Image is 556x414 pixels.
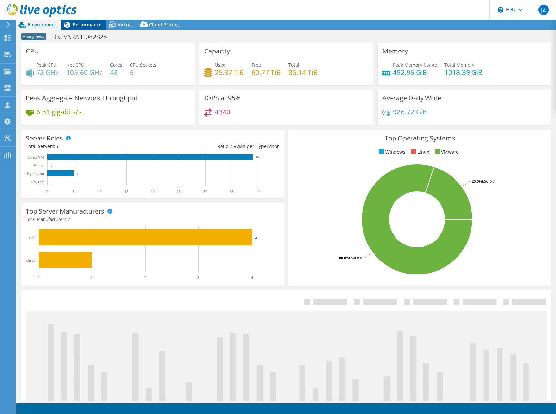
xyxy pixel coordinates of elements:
[204,95,241,102] h3: IOPS at 95%
[197,275,199,280] text: 3
[230,189,234,194] text: 35
[255,236,257,240] text: 4
[252,69,281,76] h4: 60.77 TiB
[498,7,503,13] svg: \n
[36,108,82,115] h4: 6.31 gigabits/s
[538,5,549,15] span: JZ
[482,179,495,184] tspan: ESXi 6.7
[256,156,259,159] text: 39
[28,22,56,28] span: Environment
[382,48,408,55] h3: Memory
[252,62,261,68] span: Free
[26,48,39,55] h3: CPU
[91,275,93,280] text: 1
[288,62,299,68] span: Total
[21,33,46,40] span: Anonymous
[77,172,79,175] text: 5
[204,48,230,55] h3: Capacity
[124,189,128,194] text: 15
[110,69,122,76] h4: 48
[151,189,155,194] text: 20
[26,135,63,142] h3: Server Roles
[378,148,405,155] li: Windows
[118,22,133,28] span: Virtual
[51,164,52,167] text: 0
[215,69,244,76] h4: 25.37 TiB
[95,258,97,262] text: 1
[149,22,179,28] span: Cloud Pricing
[26,258,35,263] text: Cisco
[66,62,84,68] span: Net CPU
[66,69,102,76] h4: 105.60 GHz
[55,143,58,149] span: 5
[293,135,547,142] h3: Top Operating Systems
[26,208,104,215] h3: Top Server Manufacturers
[215,62,226,68] span: Used
[49,33,117,40] h1: BIC VXRAIL 082825
[31,180,44,184] text: Physical
[73,189,75,194] text: 5
[130,62,156,68] span: CPU Sockets
[472,179,482,184] tspan: 20.0%
[256,189,260,194] text: 40
[26,95,138,102] h3: Peak Aggregate Network Throughput
[26,216,279,223] h4: Total Manufacturers:
[339,255,349,260] tspan: 80.0%
[36,62,56,68] span: Peak CPU
[288,69,318,76] h4: 86.14 TiB
[393,108,427,115] h4: 926.72 GiB
[433,148,459,155] li: VMware
[444,62,474,68] span: Total Memory
[230,143,236,149] span: 7.8
[382,95,441,102] h3: Average Daily Write
[393,62,437,68] span: Peak Memory Usage
[98,189,102,194] text: 10
[46,189,48,194] text: 0
[36,69,59,76] h4: 72 GHz
[68,216,70,222] span: 2
[51,180,52,184] text: 0
[38,275,39,280] text: 0
[349,255,362,260] tspan: ESXi 8.0
[28,155,44,160] text: Guest VM
[444,69,483,76] h4: 1018.39 GiB
[251,275,253,280] text: 4
[152,143,279,150] div: Ratio: VMs per Hypervisor
[144,275,146,280] text: 2
[27,171,44,176] text: Hypervisor
[177,189,181,194] text: 25
[26,143,152,150] div: Total Servers:
[34,163,45,168] text: Virtual
[110,62,122,68] span: Cores
[409,148,429,155] li: Linux
[215,108,230,115] h4: 4340
[393,69,437,76] h4: 492.95 GiB
[29,236,36,240] text: Dell
[130,69,156,76] h4: 6
[203,189,207,194] text: 30
[73,22,101,28] span: Performance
